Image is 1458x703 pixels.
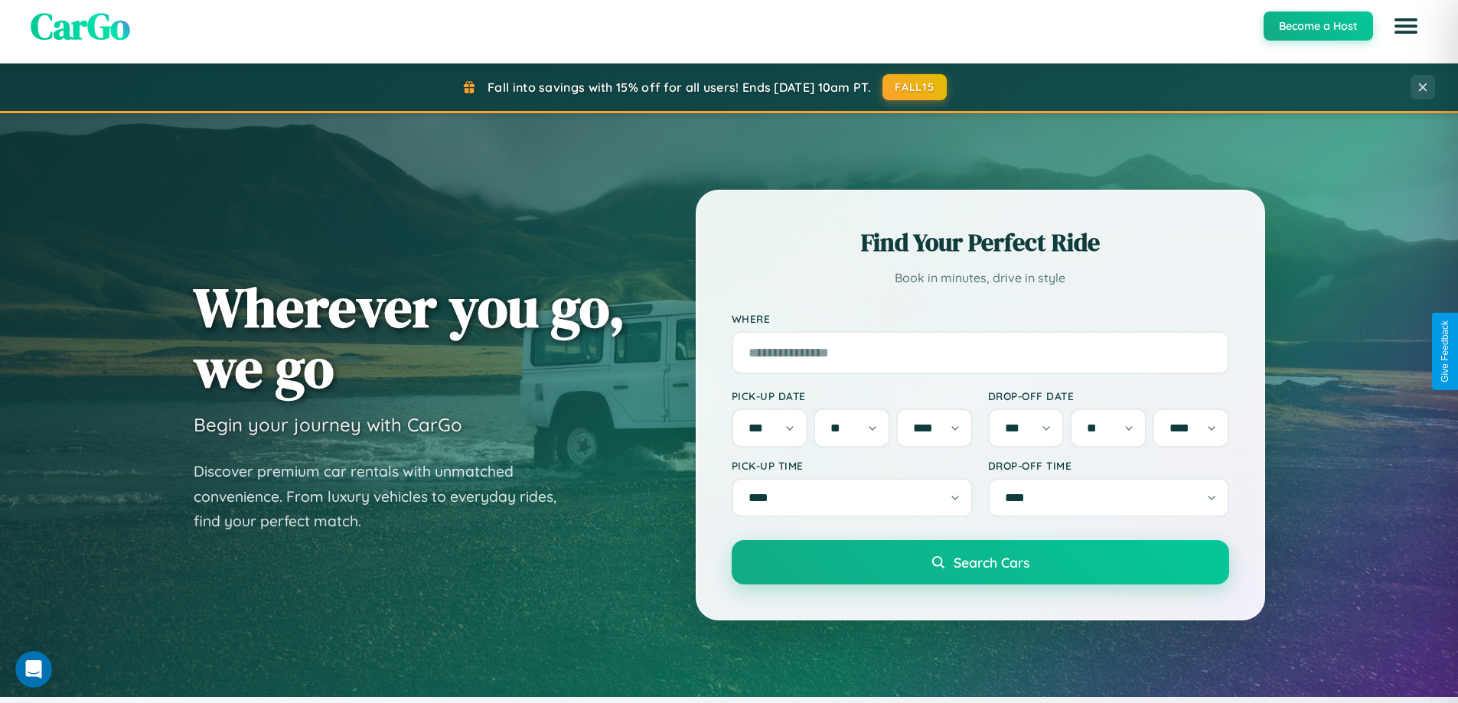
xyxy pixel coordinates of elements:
label: Pick-up Date [732,389,973,402]
span: Search Cars [954,554,1029,571]
button: Search Cars [732,540,1229,584]
iframe: Intercom live chat [15,651,52,688]
button: Become a Host [1264,11,1373,41]
label: Drop-off Date [988,389,1229,402]
h3: Begin your journey with CarGo [194,413,462,436]
span: Fall into savings with 15% off for all users! Ends [DATE] 10am PT. [488,80,871,95]
p: Discover premium car rentals with unmatched convenience. From luxury vehicles to everyday rides, ... [194,459,576,534]
button: Open menu [1385,5,1427,47]
label: Drop-off Time [988,459,1229,472]
h2: Find Your Perfect Ride [732,226,1229,259]
div: Give Feedback [1440,321,1450,382]
p: Book in minutes, drive in style [732,267,1229,289]
span: CarGo [31,1,130,51]
label: Pick-up Time [732,459,973,472]
h1: Wherever you go, we go [194,277,625,398]
label: Where [732,312,1229,325]
button: FALL15 [882,74,947,100]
